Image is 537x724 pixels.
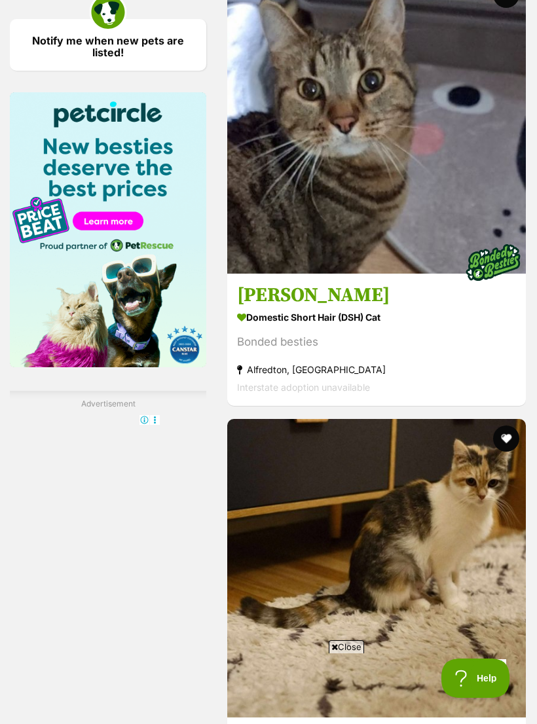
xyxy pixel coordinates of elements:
strong: Domestic Short Hair (DSH) Cat [237,308,516,327]
span: Interstate adoption unavailable [237,382,370,393]
strong: Alfredton, [GEOGRAPHIC_DATA] [237,361,516,379]
img: consumer-privacy-logo.png [1,1,12,12]
iframe: Help Scout Beacon - Open [441,659,511,698]
img: Pet Circle promo banner [10,92,206,367]
a: Notify me when new pets are listed! [10,19,206,71]
iframe: Advertisement [30,659,507,717]
div: Bonded besties [237,334,516,352]
span: Close [329,640,364,653]
h3: [PERSON_NAME] [237,283,516,308]
button: favourite [493,425,519,452]
img: Luna - Domestic Short Hair (DSH) Cat [227,419,526,717]
a: [PERSON_NAME] Domestic Short Hair (DSH) Cat Bonded besties Alfredton, [GEOGRAPHIC_DATA] Interstat... [227,274,526,407]
img: bonded besties [460,230,526,296]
